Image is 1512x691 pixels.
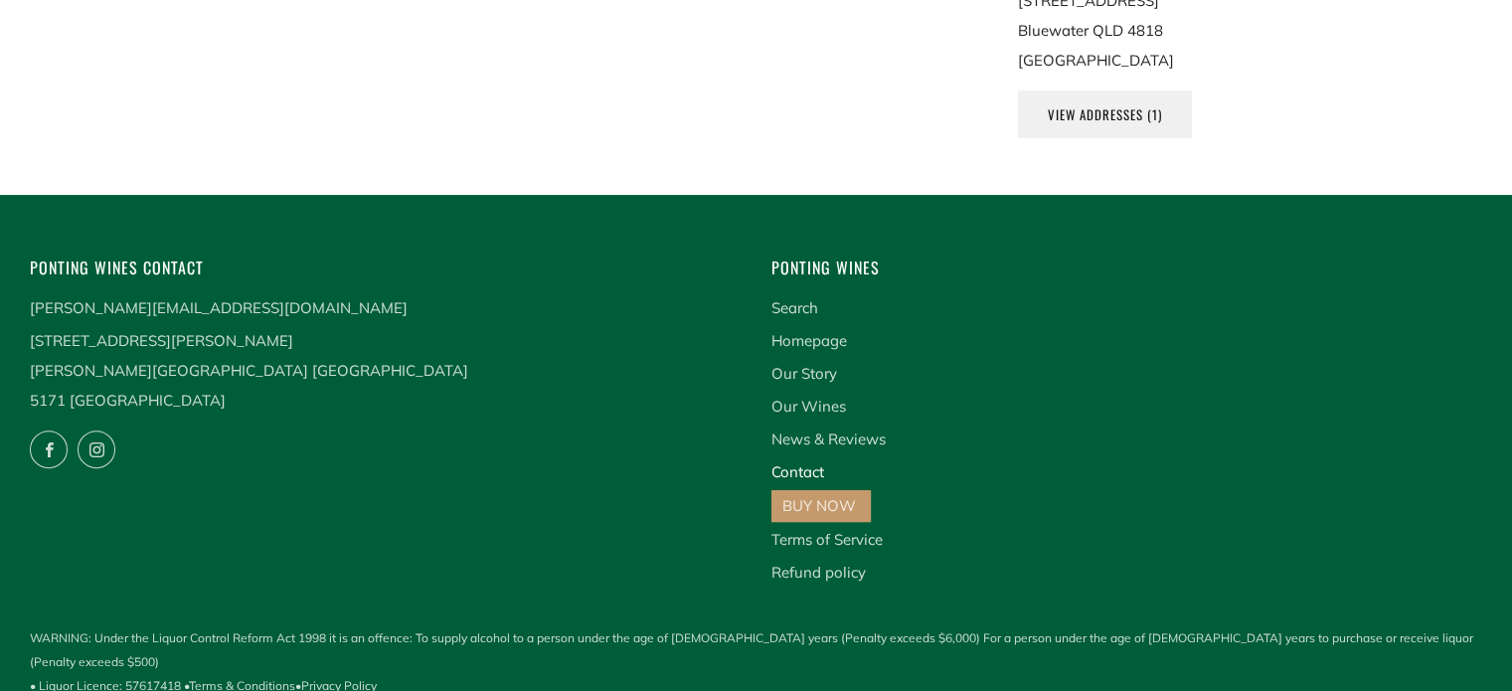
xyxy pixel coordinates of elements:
a: News & Reviews [771,430,886,448]
a: Our Wines [771,397,846,416]
a: Search [771,298,818,317]
span: WARNING: Under the Liquor Control Reform Act 1998 it is an offence: To supply alcohol to a person... [30,626,1482,674]
a: View Addresses (1) [1018,90,1192,138]
a: Our Story [771,364,837,383]
p: [STREET_ADDRESS][PERSON_NAME] [PERSON_NAME][GEOGRAPHIC_DATA] [GEOGRAPHIC_DATA] 5171 [GEOGRAPHIC_D... [30,326,742,416]
a: [PERSON_NAME][EMAIL_ADDRESS][DOMAIN_NAME] [30,298,408,317]
h4: Ponting Wines [771,255,1483,281]
a: Refund policy [771,563,866,582]
a: Contact [771,462,824,481]
a: BUY NOW [782,496,856,515]
h4: Ponting Wines Contact [30,255,742,281]
a: Homepage [771,331,847,350]
a: Terms of Service [771,530,883,549]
